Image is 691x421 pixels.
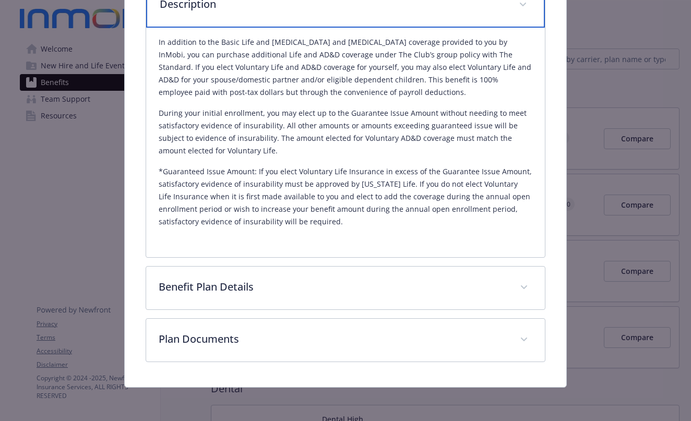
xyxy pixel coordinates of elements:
p: Benefit Plan Details [159,279,507,295]
div: Description [146,28,544,257]
p: During your initial enrollment, you may elect up to the Guarantee Issue Amount without needing to... [159,107,532,157]
p: *Guaranteed Issue Amount: If you elect Voluntary Life Insurance in excess of the Guarantee Issue ... [159,165,532,228]
div: Benefit Plan Details [146,267,544,309]
p: In addition to the Basic Life and [MEDICAL_DATA] and [MEDICAL_DATA] coverage provided to you by I... [159,36,532,99]
p: Plan Documents [159,331,507,347]
div: Plan Documents [146,319,544,362]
